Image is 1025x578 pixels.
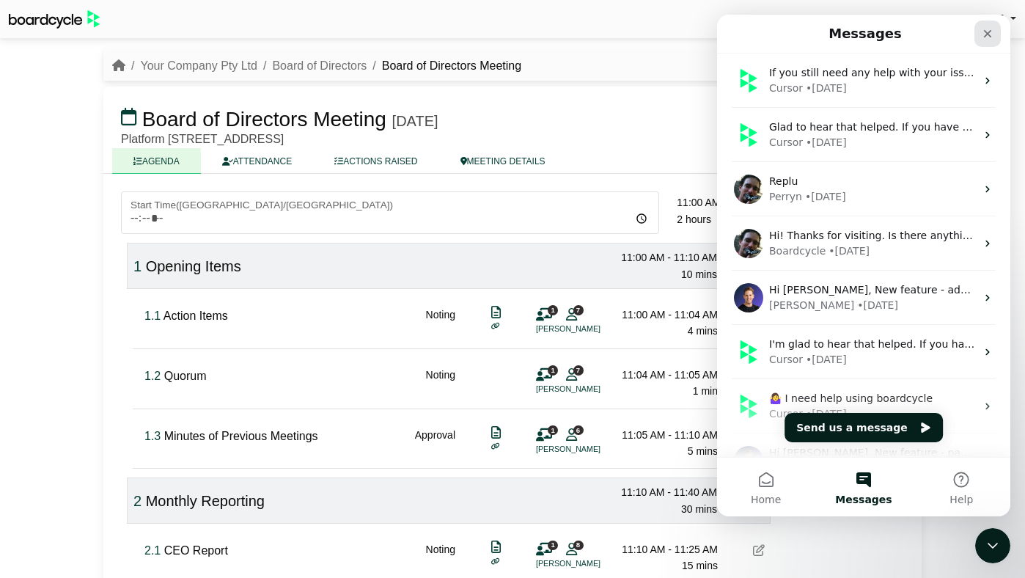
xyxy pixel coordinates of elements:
[88,175,129,190] div: • [DATE]
[548,305,558,315] span: 1
[426,541,455,574] div: Noting
[146,258,241,274] span: Opening Items
[682,560,718,571] span: 15 mins
[34,480,64,490] span: Home
[144,544,161,557] span: Click to fine tune number
[677,194,779,211] div: 11:00 AM - 1:00 PM
[908,13,1004,26] span: [PERSON_NAME]
[201,148,313,174] a: ATTENDANCE
[17,323,46,352] img: Profile image for Cursor
[615,427,718,443] div: 11:05 AM - 11:10 AM
[164,310,228,322] span: Action Items
[573,365,584,375] span: 7
[52,283,137,299] div: [PERSON_NAME]
[146,493,265,509] span: Monthly Reporting
[118,480,174,490] span: Messages
[573,541,584,550] span: 8
[142,108,386,131] span: Board of Directors Meeting
[614,484,717,500] div: 11:10 AM - 11:40 AM
[693,385,718,397] span: 1 min
[615,367,718,383] div: 11:04 AM - 11:05 AM
[89,337,130,353] div: • [DATE]
[614,249,717,266] div: 11:00 AM - 11:10 AM
[975,528,1010,563] iframe: Intercom live chat
[908,10,1016,29] a: [PERSON_NAME]
[681,268,717,280] span: 10 mins
[98,443,195,502] button: Messages
[681,503,717,515] span: 30 mins
[17,106,46,135] img: Profile image for Cursor
[573,425,584,435] span: 6
[112,56,521,76] nav: breadcrumb
[548,365,558,375] span: 1
[144,370,161,382] span: Click to fine tune number
[548,425,558,435] span: 1
[52,323,712,335] span: I'm glad to hear that helped. If you have any more questions or need further assistance with Boar...
[615,307,718,323] div: 11:00 AM - 11:04 AM
[144,310,161,322] span: Click to fine tune number
[536,557,646,570] li: [PERSON_NAME]
[426,307,455,340] div: Noting
[677,213,711,225] span: 2 hours
[536,383,646,395] li: [PERSON_NAME]
[9,10,100,29] img: BoardcycleBlackGreen-aaafeed430059cb809a45853b8cf6d952af9d84e6e89e1f1685b34bfd5cb7d64.svg
[439,148,567,174] a: MEETING DETAILS
[272,59,367,72] a: Board of Directors
[52,215,414,227] span: Hi! Thanks for visiting. Is there anything we can help you with [DATE]?
[164,544,228,557] span: CEO Report
[536,323,646,335] li: [PERSON_NAME]
[573,305,584,315] span: 7
[52,66,86,81] div: Cursor
[367,56,521,76] li: Board of Directors Meeting
[121,133,284,145] span: Platform [STREET_ADDRESS]
[67,398,226,428] button: Send us a message
[164,370,207,382] span: Quorum
[164,430,318,442] span: Minutes of Previous Meetings
[52,52,853,64] span: If you still need any help with your issue, please feel free to let me know. Would you like to sh...
[112,148,201,174] a: AGENDA
[688,325,718,337] span: 4 mins
[17,268,46,298] img: Profile image for Richard
[52,106,579,118] span: Glad to hear that helped. If you have any more questions or need further assistance, just let me ...
[615,541,718,557] div: 11:10 AM - 11:25 AM
[52,378,216,389] span: 🤷‍♀️ I need help using boardcycle
[52,120,86,136] div: Cursor
[89,392,130,407] div: • [DATE]
[140,59,257,72] a: Your Company Pty Ltd
[144,430,161,442] span: Click to fine tune number
[196,443,293,502] button: Help
[52,161,81,172] span: Replu
[17,160,46,189] img: Profile image for Perryn
[52,392,86,407] div: Cursor
[52,337,86,353] div: Cursor
[717,15,1010,516] iframe: Intercom live chat
[313,148,438,174] a: ACTIONS RAISED
[17,377,46,406] img: Profile image for Cursor
[17,214,46,244] img: Profile image for Perryn
[111,229,153,244] div: • [DATE]
[536,443,646,456] li: [PERSON_NAME]
[133,258,142,274] span: Click to fine tune number
[89,66,130,81] div: • [DATE]
[415,427,455,460] div: Approval
[232,480,256,490] span: Help
[89,120,130,136] div: • [DATE]
[17,431,46,461] img: Profile image for Richard
[688,445,718,457] span: 5 mins
[52,175,85,190] div: Perryn
[392,112,438,130] div: [DATE]
[52,229,109,244] div: Boardcycle
[133,493,142,509] span: Click to fine tune number
[426,367,455,400] div: Noting
[548,541,558,550] span: 1
[140,283,181,299] div: • [DATE]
